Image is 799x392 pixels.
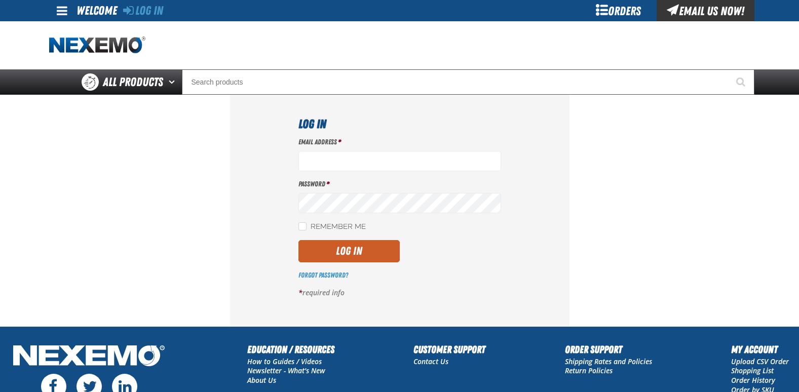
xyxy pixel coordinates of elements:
label: Password [298,179,501,189]
h2: Education / Resources [247,342,334,357]
button: Log In [298,240,400,262]
input: Remember Me [298,222,307,230]
a: Return Policies [565,366,613,375]
a: About Us [247,375,276,385]
img: Nexemo logo [49,36,145,54]
h2: My Account [731,342,789,357]
a: Shipping Rates and Policies [565,357,652,366]
h2: Order Support [565,342,652,357]
a: Shopping List [731,366,774,375]
h2: Customer Support [413,342,485,357]
a: Forgot Password? [298,271,348,279]
button: Open All Products pages [165,69,182,95]
span: All Products [103,73,163,91]
h1: Log In [298,115,501,133]
a: Order History [731,375,775,385]
a: Home [49,36,145,54]
a: Upload CSV Order [731,357,789,366]
input: Search [182,69,754,95]
a: How to Guides / Videos [247,357,322,366]
a: Newsletter - What's New [247,366,325,375]
a: Log In [123,4,163,18]
label: Remember Me [298,222,366,232]
button: Start Searching [729,69,754,95]
img: Nexemo Logo [10,342,168,372]
p: required info [298,288,501,298]
a: Contact Us [413,357,448,366]
label: Email Address [298,137,501,147]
